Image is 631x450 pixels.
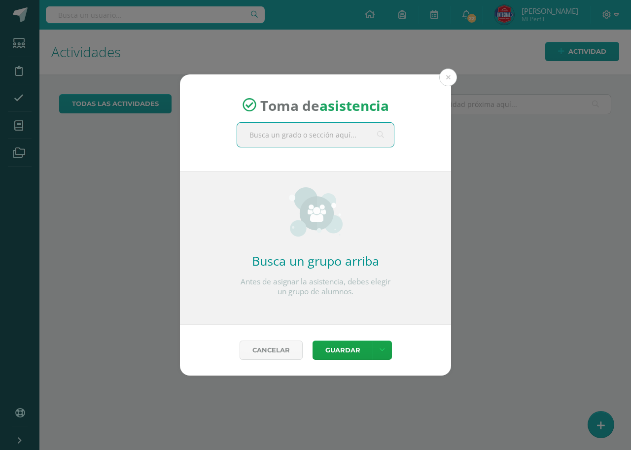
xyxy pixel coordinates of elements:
[240,341,303,360] a: Cancelar
[289,187,343,237] img: groups_small.png
[237,277,394,297] p: Antes de asignar la asistencia, debes elegir un grupo de alumnos.
[439,69,457,86] button: Close (Esc)
[319,96,389,114] strong: asistencia
[260,96,389,114] span: Toma de
[237,123,394,147] input: Busca un grado o sección aquí...
[237,252,394,269] h2: Busca un grupo arriba
[313,341,373,360] button: Guardar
